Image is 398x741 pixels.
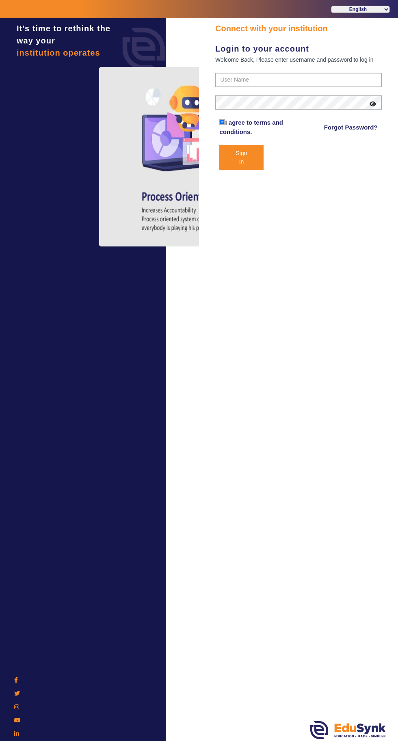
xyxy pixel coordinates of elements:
input: User Name [215,73,382,87]
a: Forgot Password? [324,123,378,132]
button: Sign In [219,145,263,170]
img: edusynk.png [310,721,386,739]
div: Login to your account [215,43,382,55]
div: Welcome Back, Please enter username and password to log in [215,55,382,65]
img: login4.png [99,67,270,246]
a: I agree to terms and conditions. [219,119,283,135]
span: It's time to rethink the way your [17,24,110,45]
div: Connect with your institution [215,22,382,35]
img: login.png [113,18,174,79]
span: institution operates [17,48,100,57]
